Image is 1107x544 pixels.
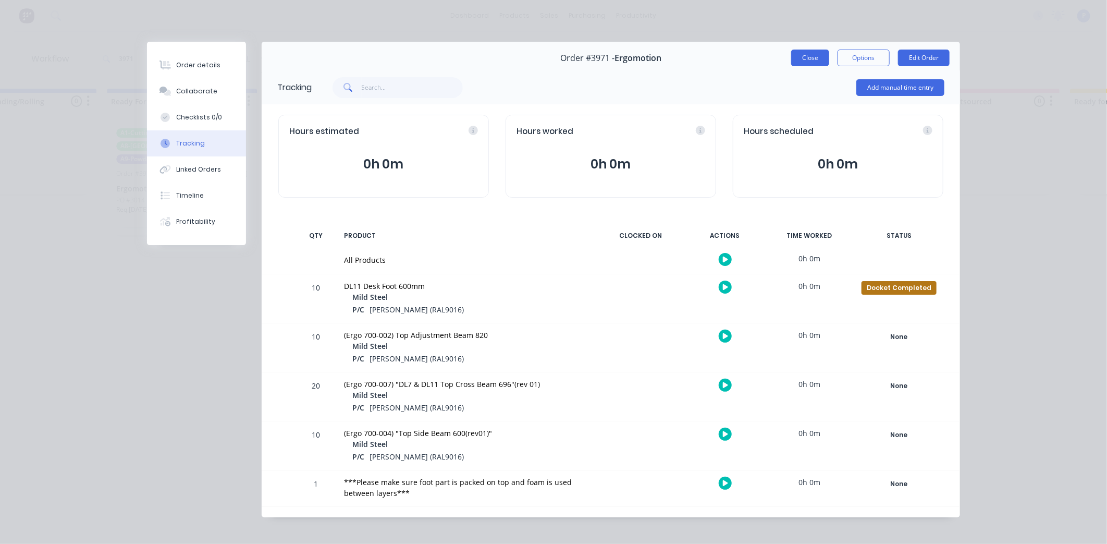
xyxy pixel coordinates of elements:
[770,323,848,347] div: 0h 0m
[352,390,388,401] span: Mild Steel
[300,225,331,247] div: QTY
[862,330,937,344] div: None
[791,50,829,66] button: Close
[516,126,573,138] span: Hours worked
[614,53,661,63] span: Ergomotion
[861,330,937,344] button: None
[744,154,932,174] button: 0h 0m
[147,130,246,156] button: Tracking
[370,354,464,364] span: [PERSON_NAME] (RAL9016)
[352,451,364,462] span: P/C
[300,423,331,470] div: 10
[147,183,246,209] button: Timeline
[352,353,364,364] span: P/C
[686,225,764,247] div: ACTIONS
[277,81,312,94] div: Tracking
[344,477,589,499] div: ***Please make sure foot part is packed on top and foam is used between layers***
[898,50,950,66] button: Edit Order
[147,104,246,130] button: Checklists 0/0
[300,276,331,323] div: 10
[862,379,937,393] div: None
[344,281,589,292] div: DL11 Desk Foot 600mm
[770,225,848,247] div: TIME WORKED
[838,50,890,66] button: Options
[362,77,463,98] input: Search...
[344,255,589,265] div: All Products
[370,452,464,462] span: [PERSON_NAME] (RAL9016)
[744,126,814,138] span: Hours scheduled
[289,154,478,174] button: 0h 0m
[176,139,205,148] div: Tracking
[147,156,246,183] button: Linked Orders
[856,79,944,96] button: Add manual time entry
[861,428,937,442] button: None
[855,225,943,247] div: STATUS
[516,154,705,174] button: 0h 0m
[344,428,589,439] div: (Ergo 700-004) "Top Side Beam 600(rev01)"
[770,470,848,494] div: 0h 0m
[370,403,464,413] span: [PERSON_NAME] (RAL9016)
[344,330,589,341] div: (Ergo 700-002) Top Adjustment Beam 820
[338,225,595,247] div: PRODUCT
[861,281,937,295] button: Docket Completed
[352,439,388,450] span: Mild Steel
[601,225,680,247] div: CLOCKED ON
[300,472,331,506] div: 1
[176,87,217,96] div: Collaborate
[352,292,388,303] span: Mild Steel
[147,209,246,235] button: Profitability
[289,126,359,138] span: Hours estimated
[176,61,220,70] div: Order details
[176,217,215,226] div: Profitability
[861,477,937,491] button: None
[370,305,464,315] span: [PERSON_NAME] (RAL9016)
[770,274,848,298] div: 0h 0m
[300,325,331,372] div: 10
[352,304,364,315] span: P/C
[862,428,937,442] div: None
[770,372,848,396] div: 0h 0m
[770,247,848,270] div: 0h 0m
[862,477,937,491] div: None
[862,281,937,295] div: Docket Completed
[352,341,388,352] span: Mild Steel
[176,191,204,200] div: Timeline
[176,165,221,174] div: Linked Orders
[147,78,246,104] button: Collaborate
[147,52,246,78] button: Order details
[352,402,364,413] span: P/C
[300,374,331,421] div: 20
[176,113,222,122] div: Checklists 0/0
[344,379,589,390] div: (Ergo 700-007) "DL7 & DL11 Top Cross Beam 696"(rev 01)
[861,379,937,393] button: None
[560,53,614,63] span: Order #3971 -
[770,421,848,445] div: 0h 0m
